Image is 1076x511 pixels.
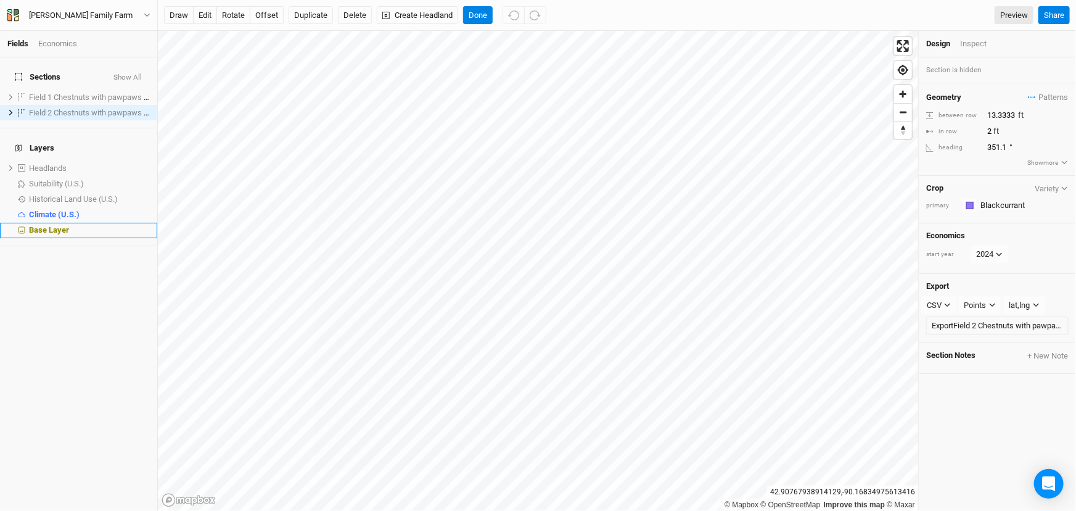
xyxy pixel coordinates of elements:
button: Patterns [1027,91,1069,104]
span: Base Layer [29,225,69,235]
button: rotate [216,6,250,25]
span: Suitability (U.S.) [29,179,84,188]
button: Delete [338,6,372,25]
canvas: Map [158,31,918,511]
div: primary [926,201,957,210]
a: Preview [995,6,1033,25]
span: Sections [15,72,60,82]
a: Improve this map [824,501,885,509]
button: + New Note [1027,351,1069,362]
span: Section Notes [926,351,975,362]
div: Inspect [960,38,1004,49]
button: Find my location [894,61,912,79]
button: lat,lng [1004,296,1045,315]
div: start year [926,250,969,259]
div: Climate (U.S.) [29,210,150,220]
h4: Layers [7,136,150,160]
button: Show All [113,73,142,82]
div: lat,lng [1009,299,1030,312]
button: draw [164,6,194,25]
div: in row [926,127,980,136]
span: Reset bearing to north [894,122,912,139]
div: Field 1 Chestnuts with pawpaws and currants [29,93,150,102]
div: Points [964,299,987,312]
span: Climate (U.S.) [29,210,80,219]
button: Zoom in [894,85,912,103]
h4: Export [926,281,1069,291]
button: Redo (^Z) [524,6,546,25]
button: [PERSON_NAME] Family Farm [6,9,151,22]
div: heading [926,143,980,152]
a: Mapbox [725,501,758,509]
button: offset [250,6,284,25]
button: Zoom out [894,103,912,121]
span: Headlands [29,164,67,173]
div: CSV [927,299,942,312]
button: Points [959,296,1001,315]
div: Headlands [29,164,150,173]
button: Showmore [1027,157,1069,168]
a: OpenStreetMap [761,501,821,509]
div: Design [926,38,950,49]
button: Variety [1034,184,1069,193]
button: ExportField 2 Chestnuts with pawpaws and currants [926,317,1069,335]
div: between row [926,111,980,120]
button: Duplicate [289,6,333,25]
button: CSV [921,296,956,315]
div: Economics [38,38,77,49]
h4: Economics [926,231,1069,241]
a: Maxar [887,501,915,509]
div: Field 2 Chestnuts with pawpaws and currants [29,108,150,118]
span: Patterns [1028,91,1068,104]
div: Section is hidden [919,57,1076,83]
button: Create Headland [377,6,458,25]
h4: Geometry [926,93,961,102]
button: Reset bearing to north [894,121,912,139]
a: Mapbox logo [162,493,216,507]
button: Share [1038,6,1070,25]
div: Zimmer Family Farm [29,9,133,22]
h4: Crop [926,183,943,193]
input: Blackcurrant [977,198,1069,213]
button: edit [193,6,217,25]
div: Open Intercom Messenger [1034,469,1064,499]
div: Suitability (U.S.) [29,179,150,189]
span: Field 1 Chestnuts with pawpaws and currants [29,93,187,102]
span: Field 2 Chestnuts with pawpaws and currants [29,108,187,117]
div: 42.90767938914129 , -90.16834975613416 [767,486,918,499]
span: Zoom out [894,104,912,121]
div: Base Layer [29,225,150,235]
span: Historical Land Use (U.S.) [29,194,118,204]
div: Historical Land Use (U.S.) [29,194,150,204]
button: Enter fullscreen [894,37,912,55]
button: Undo (^z) [503,6,525,25]
button: 2024 [971,245,1008,264]
div: [PERSON_NAME] Family Farm [29,9,133,22]
button: Done [463,6,493,25]
a: Fields [7,39,28,48]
